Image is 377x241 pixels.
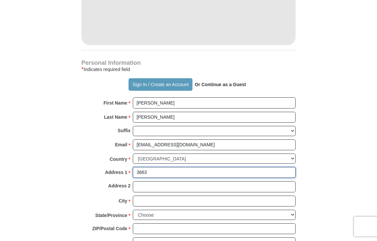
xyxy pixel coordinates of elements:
[108,181,130,190] strong: Address 2
[115,140,127,149] strong: Email
[110,155,128,164] strong: Country
[195,82,246,87] strong: Or Continue as a Guest
[81,65,296,73] div: Indicates required field
[118,126,130,135] strong: Suffix
[104,112,128,122] strong: Last Name
[105,168,128,177] strong: Address 1
[129,78,192,91] button: Sign In / Create an Account
[119,196,127,205] strong: City
[92,224,128,233] strong: ZIP/Postal Code
[95,211,127,220] strong: State/Province
[103,98,127,108] strong: First Name
[81,60,296,65] h4: Personal Information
